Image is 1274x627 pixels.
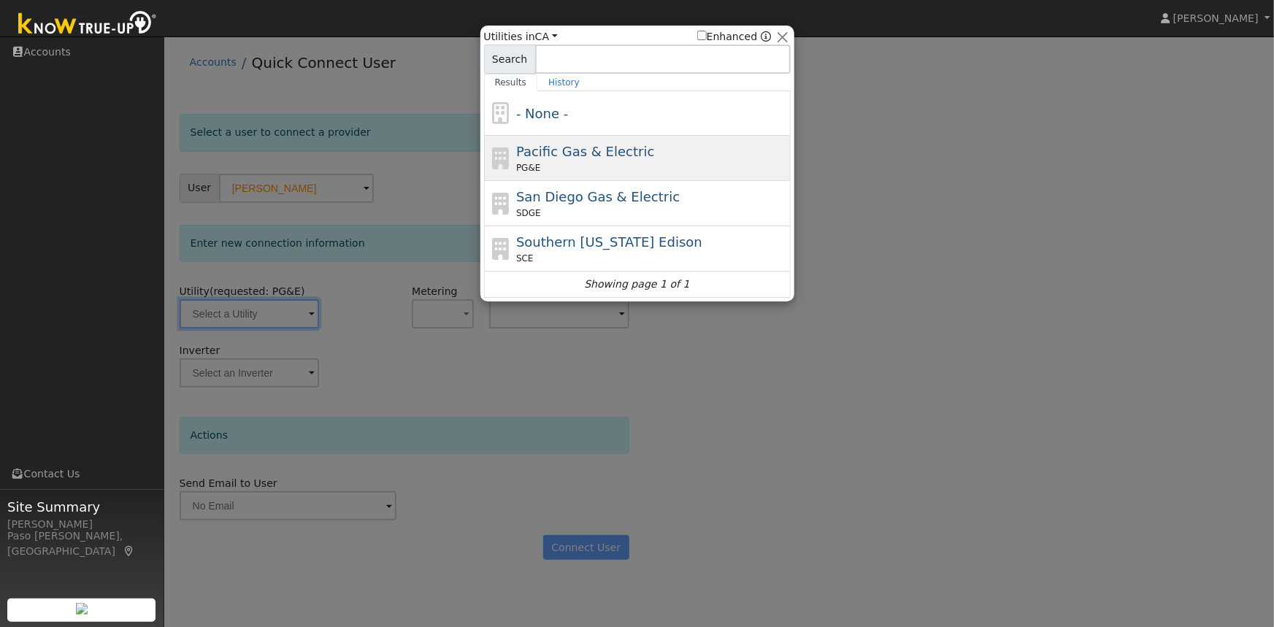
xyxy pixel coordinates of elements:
[584,277,689,292] i: Showing page 1 of 1
[484,74,538,91] a: Results
[484,45,536,74] span: Search
[11,8,164,41] img: Know True-Up
[516,144,654,159] span: Pacific Gas & Electric
[516,207,541,220] span: SDGE
[516,106,568,121] span: - None -
[76,603,88,615] img: retrieve
[1173,12,1259,24] span: [PERSON_NAME]
[7,517,156,532] div: [PERSON_NAME]
[697,29,772,45] span: Show enhanced providers
[123,545,136,557] a: Map
[537,74,591,91] a: History
[535,31,558,42] a: CA
[516,161,540,174] span: PG&E
[484,29,558,45] span: Utilities in
[7,528,156,559] div: Paso [PERSON_NAME], [GEOGRAPHIC_DATA]
[7,497,156,517] span: Site Summary
[697,31,707,40] input: Enhanced
[697,29,758,45] label: Enhanced
[516,234,702,250] span: Southern [US_STATE] Edison
[516,252,534,265] span: SCE
[761,31,771,42] a: Enhanced Providers
[516,189,680,204] span: San Diego Gas & Electric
